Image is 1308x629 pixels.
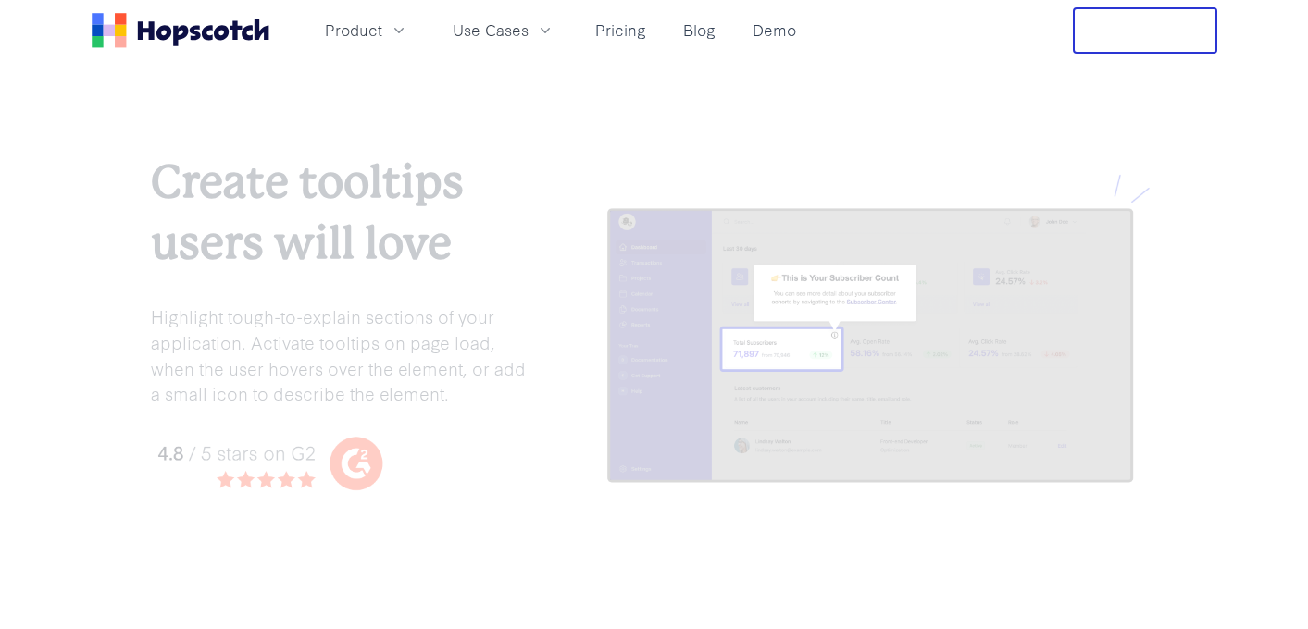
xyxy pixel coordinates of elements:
[92,13,269,48] a: Home
[151,429,536,499] img: hopscotch g2
[588,15,654,45] a: Pricing
[151,303,536,407] p: Highlight tough-to-explain sections of your application. Activate tooltips on page load, when the...
[314,15,419,45] button: Product
[453,18,529,42] span: Use Cases
[442,15,566,45] button: Use Cases
[745,15,803,45] a: Demo
[1073,7,1217,54] button: Free Trial
[676,15,723,45] a: Blog
[325,18,382,42] span: Product
[595,175,1158,499] img: tooltips for your application
[151,152,536,274] h1: Create tooltips users will love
